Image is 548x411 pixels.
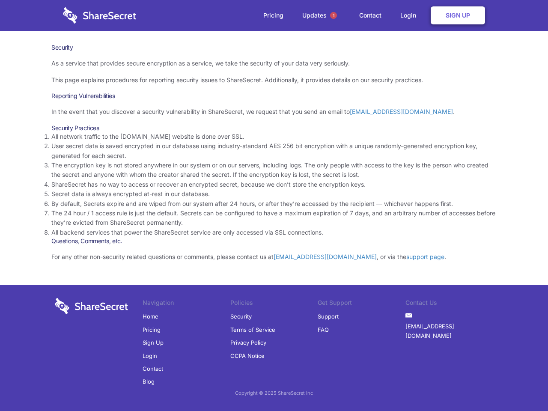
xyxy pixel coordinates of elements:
[255,2,292,29] a: Pricing
[51,141,497,161] li: User secret data is saved encrypted in our database using industry-standard AES 256 bit encryptio...
[51,161,497,180] li: The encryption key is not stored anywhere in our system or on our servers, including logs. The on...
[51,180,497,189] li: ShareSecret has no way to access or recover an encrypted secret, because we don’t store the encry...
[51,59,497,68] p: As a service that provides secure encryption as a service, we take the security of your data very...
[405,320,493,342] a: [EMAIL_ADDRESS][DOMAIN_NAME]
[51,208,497,228] li: The 24 hour / 1 access rule is just the default. Secrets can be configured to have a maximum expi...
[143,323,161,336] a: Pricing
[230,323,275,336] a: Terms of Service
[51,124,497,132] h3: Security Practices
[230,349,265,362] a: CCPA Notice
[51,252,497,262] p: For any other non-security related questions or comments, please contact us at , or via the .
[318,323,329,336] a: FAQ
[230,298,318,310] li: Policies
[350,108,453,115] a: [EMAIL_ADDRESS][DOMAIN_NAME]
[51,75,497,85] p: This page explains procedures for reporting security issues to ShareSecret. Additionally, it prov...
[51,92,497,100] h3: Reporting Vulnerabilities
[55,298,128,314] img: logo-wordmark-white-trans-d4663122ce5f474addd5e946df7df03e33cb6a1c49d2221995e7729f52c070b2.svg
[318,310,339,323] a: Support
[392,2,429,29] a: Login
[51,237,497,245] h3: Questions, Comments, etc.
[143,362,163,375] a: Contact
[143,375,155,388] a: Blog
[274,253,377,260] a: [EMAIL_ADDRESS][DOMAIN_NAME]
[51,132,497,141] li: All network traffic to the [DOMAIN_NAME] website is done over SSL.
[351,2,390,29] a: Contact
[143,336,164,349] a: Sign Up
[51,228,497,237] li: All backend services that power the ShareSecret service are only accessed via SSL connections.
[51,189,497,199] li: Secret data is always encrypted at-rest in our database.
[230,336,266,349] a: Privacy Policy
[51,107,497,116] p: In the event that you discover a security vulnerability in ShareSecret, we request that you send ...
[63,7,136,24] img: logo-wordmark-white-trans-d4663122ce5f474addd5e946df7df03e33cb6a1c49d2221995e7729f52c070b2.svg
[143,349,157,362] a: Login
[51,44,497,51] h1: Security
[143,298,230,310] li: Navigation
[431,6,485,24] a: Sign Up
[406,253,444,260] a: support page
[51,199,497,208] li: By default, Secrets expire and are wiped from our system after 24 hours, or after they’re accesse...
[330,12,337,19] span: 1
[230,310,252,323] a: Security
[318,298,405,310] li: Get Support
[143,310,158,323] a: Home
[405,298,493,310] li: Contact Us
